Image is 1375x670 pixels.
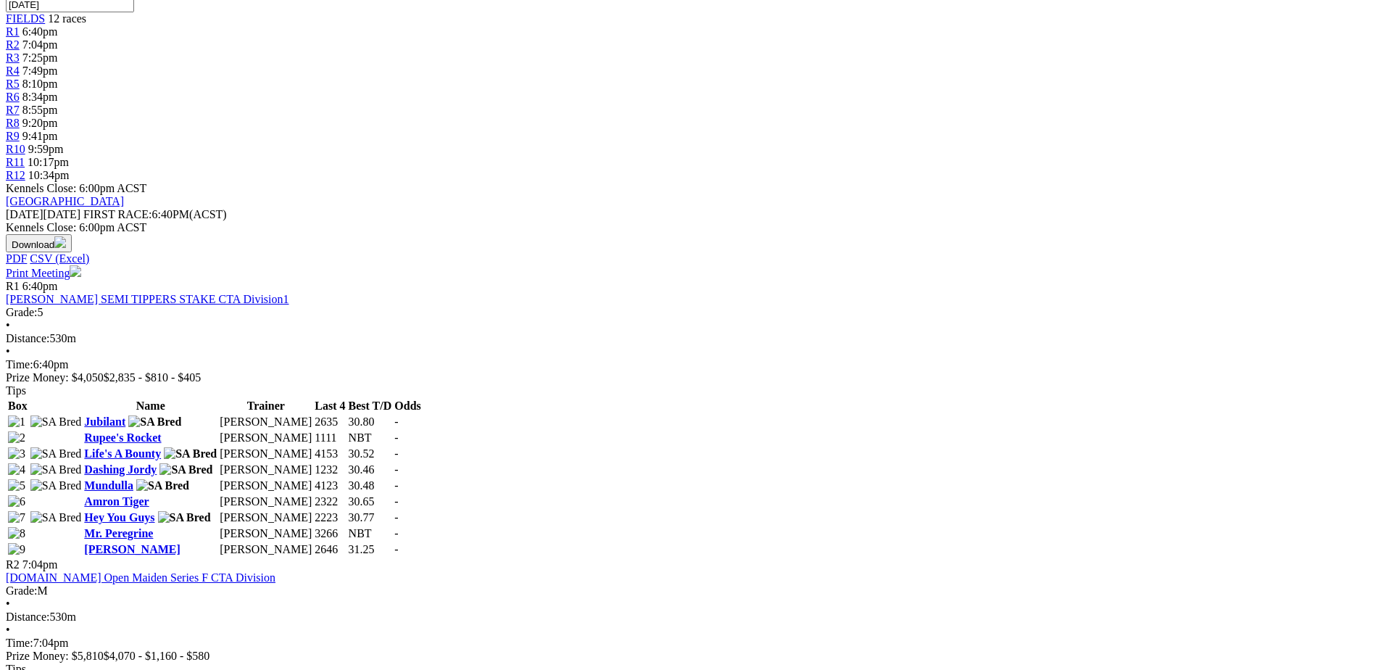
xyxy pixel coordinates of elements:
[219,542,312,557] td: [PERSON_NAME]
[6,104,20,116] span: R7
[6,169,25,181] span: R12
[30,511,82,524] img: SA Bred
[6,91,20,103] a: R6
[348,415,393,429] td: 30.80
[8,511,25,524] img: 7
[6,345,10,357] span: •
[84,431,161,444] a: Rupee's Rocket
[6,252,1369,265] div: Download
[159,463,212,476] img: SA Bred
[219,510,312,525] td: [PERSON_NAME]
[6,65,20,77] a: R4
[6,182,146,194] span: Kennels Close: 6:00pm ACST
[6,293,289,305] a: [PERSON_NAME] SEMI TIPPERS STAKE CTA Division1
[314,399,346,413] th: Last 4
[314,479,346,493] td: 4123
[6,143,25,155] a: R10
[8,495,25,508] img: 6
[6,130,20,142] a: R9
[6,280,20,292] span: R1
[83,399,217,413] th: Name
[84,415,125,428] a: Jubilant
[314,431,346,445] td: 1111
[136,479,189,492] img: SA Bred
[6,156,25,168] a: R11
[48,12,86,25] span: 12 races
[394,543,398,555] span: -
[6,637,33,649] span: Time:
[219,479,312,493] td: [PERSON_NAME]
[394,415,398,428] span: -
[394,399,421,413] th: Odds
[348,510,393,525] td: 30.77
[314,542,346,557] td: 2646
[314,510,346,525] td: 2223
[348,479,393,493] td: 30.48
[348,542,393,557] td: 31.25
[348,463,393,477] td: 30.46
[6,584,38,597] span: Grade:
[164,447,217,460] img: SA Bred
[8,400,28,412] span: Box
[6,208,43,220] span: [DATE]
[6,611,49,623] span: Distance:
[394,463,398,476] span: -
[30,252,89,265] a: CSV (Excel)
[6,117,20,129] a: R8
[30,479,82,492] img: SA Bred
[158,511,211,524] img: SA Bred
[348,399,393,413] th: Best T/D
[84,527,153,539] a: Mr. Peregrine
[8,463,25,476] img: 4
[22,91,58,103] span: 8:34pm
[54,236,66,248] img: download.svg
[8,415,25,429] img: 1
[28,143,64,155] span: 9:59pm
[314,463,346,477] td: 1232
[84,463,157,476] a: Dashing Jordy
[6,234,72,252] button: Download
[6,51,20,64] span: R3
[104,650,210,662] span: $4,070 - $1,160 - $580
[219,495,312,509] td: [PERSON_NAME]
[6,650,1369,663] div: Prize Money: $5,810
[84,479,133,492] a: Mundulla
[22,558,58,571] span: 7:04pm
[219,526,312,541] td: [PERSON_NAME]
[6,358,1369,371] div: 6:40pm
[6,624,10,636] span: •
[104,371,202,384] span: $2,835 - $810 - $405
[83,208,151,220] span: FIRST RACE:
[22,25,58,38] span: 6:40pm
[6,38,20,51] span: R2
[219,447,312,461] td: [PERSON_NAME]
[6,332,49,344] span: Distance:
[30,463,82,476] img: SA Bred
[394,527,398,539] span: -
[6,78,20,90] span: R5
[8,527,25,540] img: 8
[6,319,10,331] span: •
[6,306,1369,319] div: 5
[394,447,398,460] span: -
[22,280,58,292] span: 6:40pm
[8,543,25,556] img: 9
[219,431,312,445] td: [PERSON_NAME]
[6,558,20,571] span: R2
[6,195,124,207] a: [GEOGRAPHIC_DATA]
[6,25,20,38] a: R1
[6,358,33,371] span: Time:
[83,208,227,220] span: 6:40PM(ACST)
[219,399,312,413] th: Trainer
[6,221,1369,234] div: Kennels Close: 6:00pm ACST
[6,267,81,279] a: Print Meeting
[6,306,38,318] span: Grade:
[6,12,45,25] span: FIELDS
[6,611,1369,624] div: 530m
[22,117,58,129] span: 9:20pm
[6,384,26,397] span: Tips
[84,511,154,524] a: Hey You Guys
